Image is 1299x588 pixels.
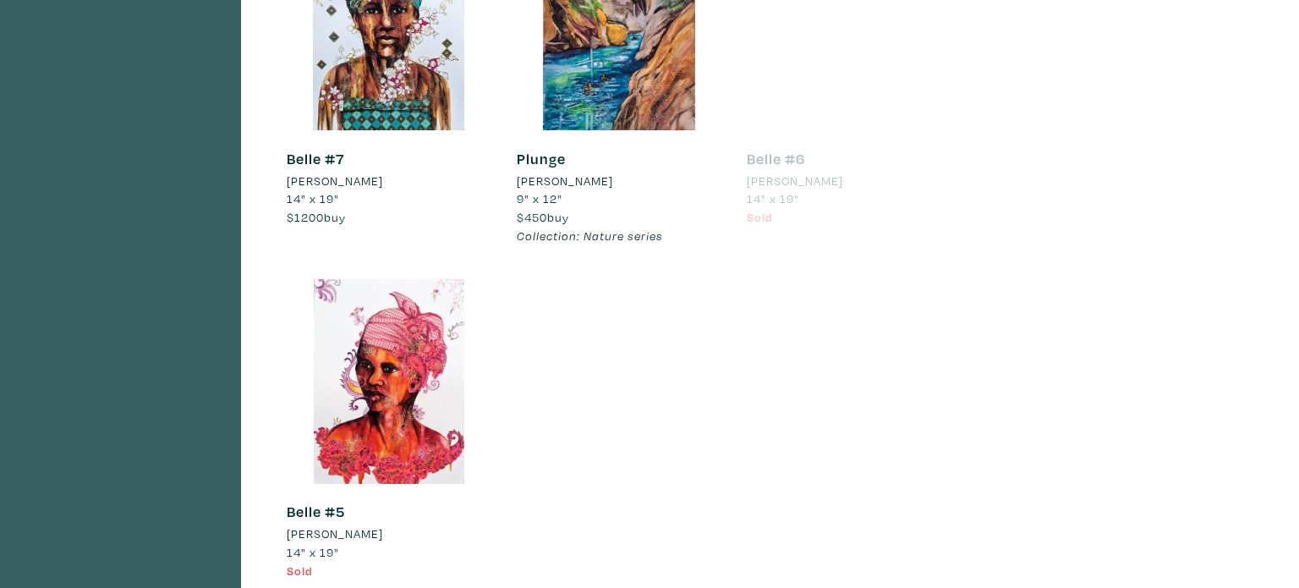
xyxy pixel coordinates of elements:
[287,172,491,190] a: [PERSON_NAME]
[747,190,799,206] span: 14" x 19"
[287,544,339,560] span: 14" x 19"
[747,209,773,225] span: Sold
[287,209,346,225] span: buy
[287,209,324,225] span: $1200
[747,172,951,190] a: [PERSON_NAME]
[287,563,313,579] span: Sold
[517,190,562,206] span: 9" x 12"
[287,190,339,206] span: 14" x 19"
[287,149,344,168] a: Belle #7
[517,228,663,244] em: Collection: Nature series
[287,502,345,521] a: Belle #5
[517,172,613,190] li: [PERSON_NAME]
[287,525,383,543] li: [PERSON_NAME]
[517,149,566,168] a: Plunge
[747,172,843,190] li: [PERSON_NAME]
[747,149,805,168] a: Belle #6
[517,209,569,225] span: buy
[517,172,721,190] a: [PERSON_NAME]
[287,525,491,543] a: [PERSON_NAME]
[517,209,547,225] span: $450
[287,172,383,190] li: [PERSON_NAME]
